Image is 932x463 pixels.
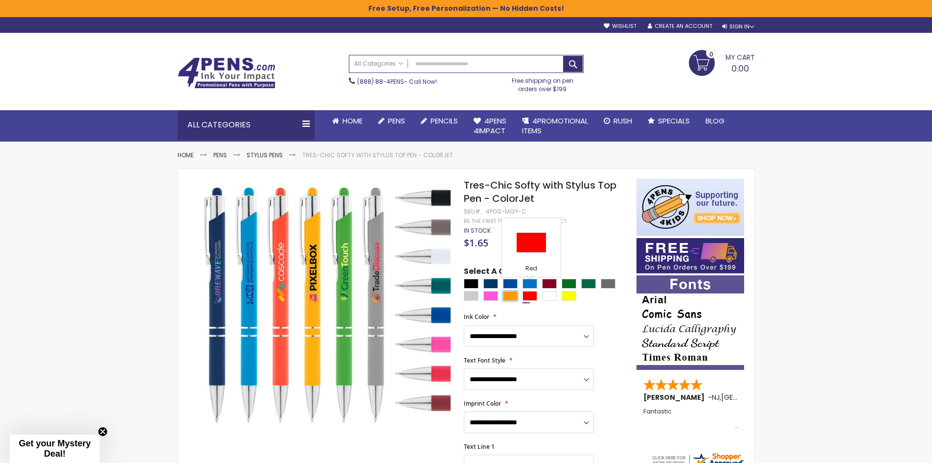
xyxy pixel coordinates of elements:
span: 4PROMOTIONAL ITEMS [522,116,588,136]
span: Specials [658,116,690,126]
strong: SKU [464,207,482,216]
div: 4PGS-MGY-C [486,208,526,216]
img: Free shipping on orders over $199 [636,238,744,273]
div: Fantastic [643,408,738,429]
a: Wishlist [604,23,636,30]
div: Yellow [562,291,576,301]
span: Text Line 1 [464,442,495,451]
div: All Categories [178,110,315,140]
div: Free shipping on pen orders over $199 [501,73,584,93]
a: (888) 88-4PENS [357,77,404,86]
span: Ink Color [464,313,489,321]
div: Burgundy [542,279,557,289]
a: All Categories [349,55,408,72]
a: Specials [640,110,698,132]
a: Create an Account [648,23,712,30]
a: 4PROMOTIONALITEMS [514,110,596,142]
div: Green [562,279,576,289]
span: Imprint Color [464,399,501,408]
div: Grey [601,279,615,289]
div: Dark Green [581,279,596,289]
button: Close teaser [98,427,108,437]
a: Home [324,110,370,132]
a: Home [178,151,194,159]
div: Orange [503,291,518,301]
span: Rush [614,116,632,126]
div: Grey Light [464,291,478,301]
div: White [542,291,557,301]
div: Sign In [722,23,754,30]
span: Blog [705,116,725,126]
img: Tres-Chic Softy with Stylus Top Pen - ColorJet [197,178,451,432]
span: NJ [712,392,720,402]
a: Stylus Pens [247,151,283,159]
a: Pens [213,151,227,159]
span: In stock [464,226,491,235]
span: Home [342,116,363,126]
div: Black [464,279,478,289]
span: 0.00 [731,62,749,74]
img: 4Pens Custom Pens and Promotional Products [178,57,275,89]
span: Get your Mystery Deal! [19,439,91,459]
div: Red [504,265,558,274]
span: 4Pens 4impact [474,116,506,136]
a: Pens [370,110,413,132]
span: [GEOGRAPHIC_DATA] [721,392,793,402]
span: Tres-Chic Softy with Stylus Top Pen - ColorJet [464,178,616,205]
div: Availability [464,227,491,235]
span: 0 [709,49,713,59]
a: Blog [698,110,732,132]
div: Get your Mystery Deal!Close teaser [10,435,100,463]
li: Tres-Chic Softy with Stylus Top Pen - ColorJet [302,151,453,159]
img: 4pens 4 kids [636,179,744,236]
div: Dark Blue [503,279,518,289]
a: 4Pens4impact [466,110,514,142]
a: Be the first to review this product [464,218,567,225]
div: Blue Light [523,279,537,289]
span: [PERSON_NAME] [643,392,708,402]
a: Pencils [413,110,466,132]
div: Red [523,291,537,301]
span: Select A Color [464,266,522,279]
span: - , [708,392,793,402]
span: Pens [388,116,405,126]
span: Pencils [431,116,458,126]
img: font-personalization-examples [636,275,744,370]
span: All Categories [354,60,403,68]
span: - Call Now! [357,77,437,86]
div: Navy Blue [483,279,498,289]
span: $1.65 [464,236,488,249]
a: 0.00 0 [689,50,755,74]
a: Rush [596,110,640,132]
div: Pink [483,291,498,301]
span: Text Font Style [464,356,505,365]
